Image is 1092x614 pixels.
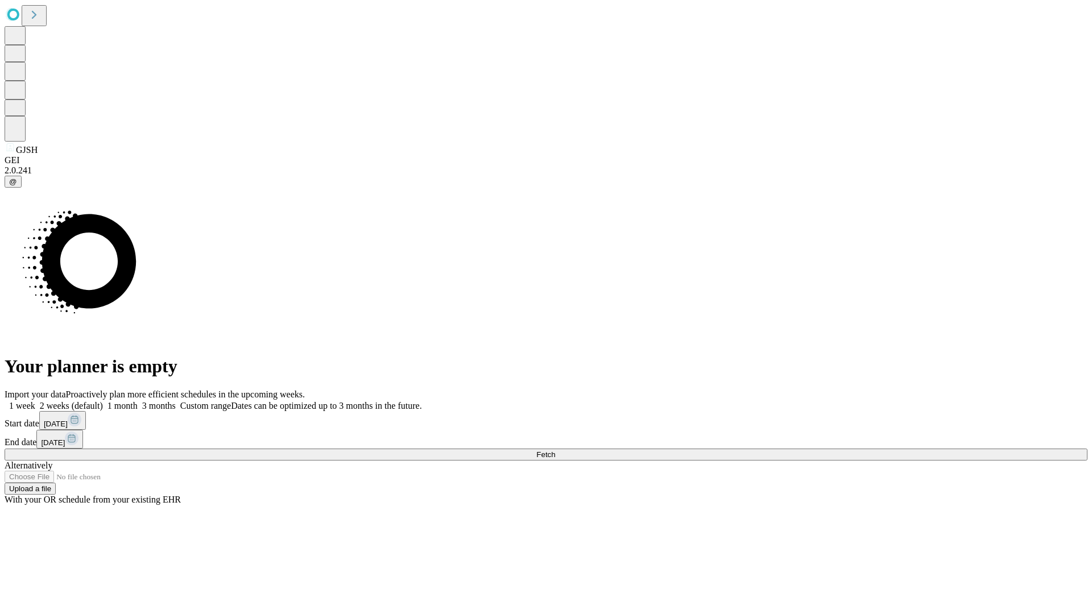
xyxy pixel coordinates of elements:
span: Proactively plan more efficient schedules in the upcoming weeks. [66,389,305,399]
button: Upload a file [5,483,56,495]
button: @ [5,176,22,188]
span: 1 month [107,401,138,410]
span: 1 week [9,401,35,410]
span: [DATE] [41,438,65,447]
span: [DATE] [44,420,68,428]
span: 3 months [142,401,176,410]
button: [DATE] [36,430,83,449]
span: GJSH [16,145,38,155]
div: End date [5,430,1087,449]
span: With your OR schedule from your existing EHR [5,495,181,504]
div: Start date [5,411,1087,430]
span: Import your data [5,389,66,399]
span: Fetch [536,450,555,459]
div: GEI [5,155,1087,165]
h1: Your planner is empty [5,356,1087,377]
div: 2.0.241 [5,165,1087,176]
span: Dates can be optimized up to 3 months in the future. [231,401,421,410]
button: Fetch [5,449,1087,460]
span: 2 weeks (default) [40,401,103,410]
span: @ [9,177,17,186]
button: [DATE] [39,411,86,430]
span: Alternatively [5,460,52,470]
span: Custom range [180,401,231,410]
